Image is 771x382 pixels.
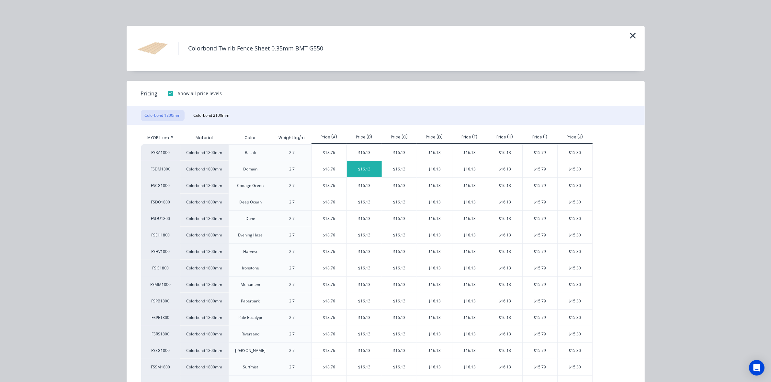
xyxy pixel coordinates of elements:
h4: Colorbond Twirib Fence Sheet 0.35mm BMT G550 [178,42,333,55]
img: Colorbond Twirib Fence Sheet 0.35mm BMT G550 [136,32,169,65]
div: $16.13 [452,178,487,194]
div: FSPB1800 [141,293,180,309]
div: $15.30 [558,343,592,359]
div: $15.30 [558,227,592,243]
div: 2.7 [289,183,295,189]
div: $16.13 [487,244,522,260]
div: $16.13 [417,310,452,326]
div: 2.7 [289,265,295,271]
div: Price (B) [346,134,382,140]
div: $16.13 [417,194,452,210]
div: $16.13 [487,343,522,359]
div: $18.76 [312,211,347,227]
div: Colorbond 1800mm [180,210,229,227]
div: $16.13 [382,145,417,161]
div: $18.76 [312,293,347,309]
div: $16.13 [417,359,452,375]
div: $16.13 [417,277,452,293]
div: $16.13 [487,194,522,210]
div: $16.13 [347,244,382,260]
div: $15.30 [558,293,592,309]
div: $16.13 [452,211,487,227]
div: $16.13 [487,359,522,375]
div: $16.13 [487,310,522,326]
div: 2.7 [289,232,295,238]
div: Price (A) [312,134,347,140]
div: Riversand [242,331,259,337]
div: $16.13 [417,161,452,177]
div: Pale Eucalypt [238,315,262,321]
div: 2.7 [289,348,295,354]
div: Colorbond 1800mm [180,276,229,293]
div: $15.30 [558,145,592,161]
div: FSCG1800 [141,177,180,194]
div: $16.13 [417,260,452,276]
div: $16.13 [347,359,382,375]
div: Price (C) [382,134,417,140]
div: $16.13 [382,194,417,210]
div: $15.79 [523,310,558,326]
div: $18.76 [312,227,347,243]
div: Colorbond 1800mm [180,227,229,243]
div: $16.13 [487,178,522,194]
span: Pricing [141,90,158,97]
div: $15.30 [558,178,592,194]
div: $15.79 [523,178,558,194]
div: $16.13 [347,277,382,293]
div: $16.13 [487,227,522,243]
div: $16.13 [487,326,522,342]
div: $16.13 [382,293,417,309]
div: $16.13 [382,310,417,326]
div: 2.7 [289,298,295,304]
div: Monument [241,282,260,288]
div: Material [180,131,229,144]
div: Colorbond 1800mm [180,342,229,359]
div: $16.13 [382,343,417,359]
div: Color [239,130,261,146]
div: $18.76 [312,310,347,326]
div: $16.13 [347,194,382,210]
div: $16.13 [382,359,417,375]
div: Price (F) [452,134,487,140]
div: $16.13 [417,178,452,194]
div: $16.13 [452,343,487,359]
div: $16.13 [417,244,452,260]
div: $15.30 [558,244,592,260]
div: 2.7 [289,315,295,321]
div: $16.13 [452,310,487,326]
div: $16.13 [382,244,417,260]
div: Colorbond 1800mm [180,260,229,276]
div: $15.30 [558,161,592,177]
div: $16.13 [452,293,487,309]
div: $16.13 [417,293,452,309]
div: $15.30 [558,260,592,276]
div: $16.13 [417,343,452,359]
div: Colorbond 1800mm [180,326,229,342]
div: $18.76 [312,343,347,359]
div: $15.79 [523,145,558,161]
div: FSSM1800 [141,359,180,375]
div: FSIS1800 [141,260,180,276]
div: $16.13 [347,260,382,276]
div: $15.30 [558,194,592,210]
div: FSPE1800 [141,309,180,326]
div: $16.13 [382,178,417,194]
div: 2.7 [289,199,295,205]
div: $16.13 [347,161,382,177]
div: $16.13 [347,293,382,309]
div: $16.13 [487,293,522,309]
div: $18.76 [312,244,347,260]
div: Colorbond 1800mm [180,359,229,375]
div: $18.76 [312,161,347,177]
div: $15.79 [523,244,558,260]
div: $16.13 [452,326,487,342]
div: Colorbond 1800mm [180,309,229,326]
div: $18.76 [312,260,347,276]
div: FSDU1800 [141,210,180,227]
div: $15.79 [523,343,558,359]
div: 2.7 [289,249,295,255]
div: $16.13 [382,227,417,243]
div: $15.79 [523,277,558,293]
div: $16.13 [452,194,487,210]
div: Paberbark [241,298,260,304]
